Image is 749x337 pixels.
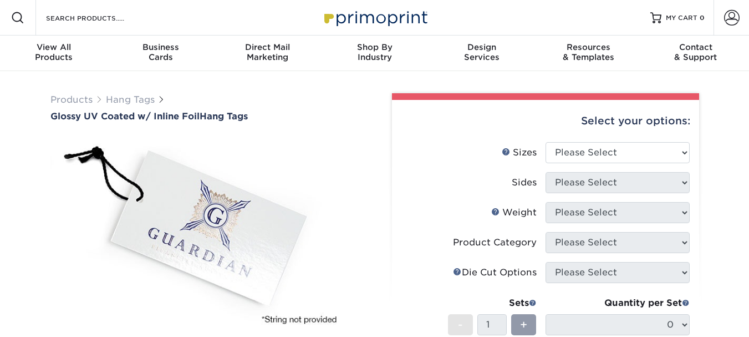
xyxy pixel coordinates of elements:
[321,42,428,62] div: Industry
[666,13,697,23] span: MY CART
[50,111,200,122] span: Glossy UV Coated w/ Inline Foil
[50,111,366,122] h1: Hang Tags
[107,42,214,62] div: Cards
[458,316,463,333] span: -
[512,176,537,189] div: Sides
[520,316,527,333] span: +
[700,14,705,22] span: 0
[535,42,642,62] div: & Templates
[642,36,749,71] a: Contact& Support
[45,11,153,24] input: SEARCH PRODUCTS.....
[502,146,537,159] div: Sizes
[428,42,535,62] div: Services
[107,36,214,71] a: BusinessCards
[428,36,535,71] a: DesignServices
[50,111,366,122] a: Glossy UV Coated w/ Inline FoilHang Tags
[428,42,535,52] span: Design
[214,36,321,71] a: Direct MailMarketing
[535,42,642,52] span: Resources
[546,296,690,310] div: Quantity per Set
[642,42,749,52] span: Contact
[107,42,214,52] span: Business
[453,236,537,249] div: Product Category
[214,42,321,52] span: Direct Mail
[448,296,537,310] div: Sets
[106,94,155,105] a: Hang Tags
[319,6,430,29] img: Primoprint
[321,42,428,52] span: Shop By
[491,206,537,219] div: Weight
[642,42,749,62] div: & Support
[321,36,428,71] a: Shop ByIndustry
[214,42,321,62] div: Marketing
[535,36,642,71] a: Resources& Templates
[401,100,690,142] div: Select your options:
[50,94,93,105] a: Products
[453,266,537,279] div: Die Cut Options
